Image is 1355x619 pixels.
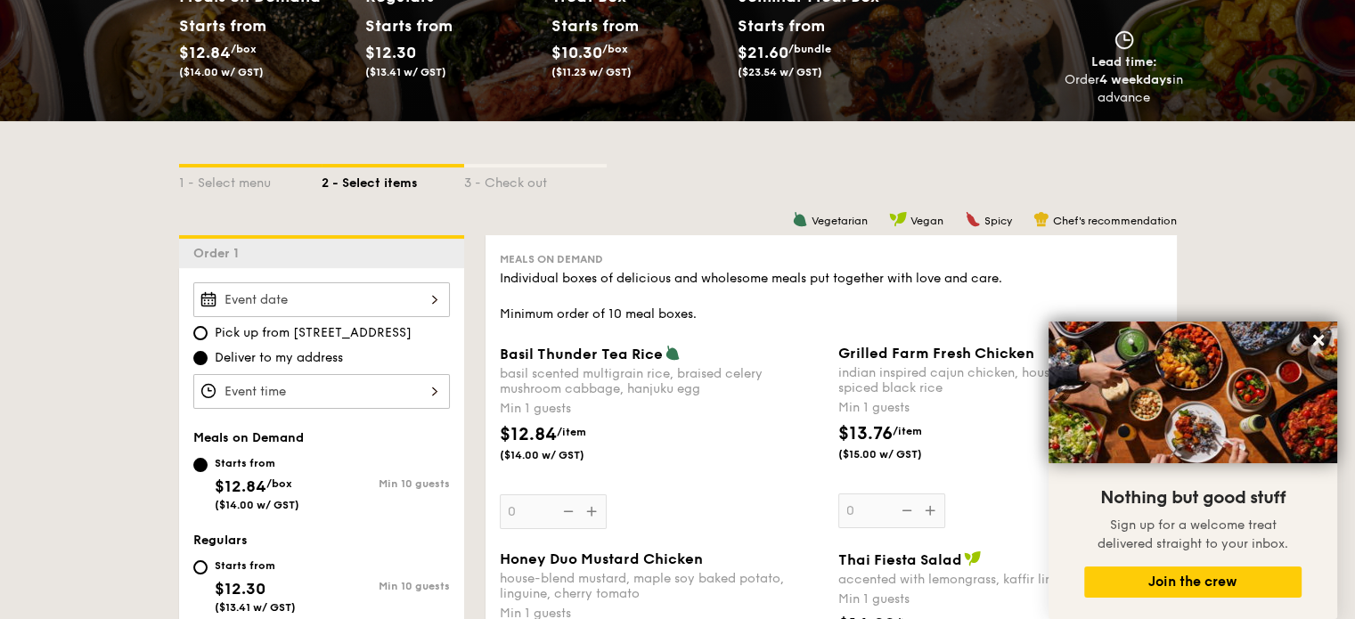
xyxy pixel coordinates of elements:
[838,399,1163,417] div: Min 1 guests
[1091,54,1157,69] span: Lead time:
[193,560,208,574] input: Starts from$12.30($13.41 w/ GST)Min 10 guests
[557,426,586,438] span: /item
[838,572,1163,587] div: accented with lemongrass, kaffir lime leaf, red chilli
[231,43,257,55] span: /box
[812,215,868,227] span: Vegetarian
[500,253,603,265] span: Meals on Demand
[1304,326,1333,354] button: Close
[193,326,208,340] input: Pick up from [STREET_ADDRESS]
[215,476,266,496] span: $12.84
[1033,211,1049,227] img: icon-chef-hat.a58ddaea.svg
[215,324,412,342] span: Pick up from [STREET_ADDRESS]
[500,550,703,567] span: Honey Duo Mustard Chicken
[500,400,824,418] div: Min 1 guests
[910,215,943,227] span: Vegan
[215,499,299,511] span: ($14.00 w/ GST)
[193,351,208,365] input: Deliver to my address
[838,551,962,568] span: Thai Fiesta Salad
[179,12,258,39] div: Starts from
[179,43,231,62] span: $12.84
[602,43,628,55] span: /box
[500,571,824,601] div: house-blend mustard, maple soy baked potato, linguine, cherry tomato
[365,66,446,78] span: ($13.41 w/ GST)
[838,345,1034,362] span: Grilled Farm Fresh Chicken
[365,43,416,62] span: $12.30
[193,246,246,261] span: Order 1
[193,430,304,445] span: Meals on Demand
[1098,517,1288,551] span: Sign up for a welcome treat delivered straight to your inbox.
[1099,72,1172,87] strong: 4 weekdays
[551,66,632,78] span: ($11.23 w/ GST)
[1053,215,1177,227] span: Chef's recommendation
[838,423,893,444] span: $13.76
[215,456,299,470] div: Starts from
[193,458,208,472] input: Starts from$12.84/box($14.00 w/ GST)Min 10 guests
[215,601,296,614] span: ($13.41 w/ GST)
[193,282,450,317] input: Event date
[1065,71,1184,107] div: Order in advance
[964,550,982,566] img: icon-vegan.f8ff3823.svg
[551,12,631,39] div: Starts from
[738,43,788,62] span: $21.60
[1084,566,1302,598] button: Join the crew
[965,211,981,227] img: icon-spicy.37a8142b.svg
[500,270,1163,323] div: Individual boxes of delicious and wholesome meals put together with love and care. Minimum order ...
[266,477,292,490] span: /box
[322,167,464,192] div: 2 - Select items
[322,477,450,490] div: Min 10 guests
[179,167,322,192] div: 1 - Select menu
[193,374,450,409] input: Event time
[179,66,264,78] span: ($14.00 w/ GST)
[1049,322,1337,463] img: DSC07876-Edit02-Large.jpeg
[738,66,822,78] span: ($23.54 w/ GST)
[838,365,1163,395] div: indian inspired cajun chicken, housmade pesto, spiced black rice
[500,424,557,445] span: $12.84
[500,346,663,362] span: Basil Thunder Tea Rice
[889,211,907,227] img: icon-vegan.f8ff3823.svg
[215,349,343,367] span: Deliver to my address
[193,533,248,548] span: Regulars
[215,579,265,599] span: $12.30
[322,580,450,592] div: Min 10 guests
[893,425,922,437] span: /item
[788,43,831,55] span: /bundle
[1100,487,1286,509] span: Nothing but good stuff
[365,12,445,39] div: Starts from
[1111,30,1138,50] img: icon-clock.2db775ea.svg
[500,448,621,462] span: ($14.00 w/ GST)
[464,167,607,192] div: 3 - Check out
[792,211,808,227] img: icon-vegetarian.fe4039eb.svg
[665,345,681,361] img: icon-vegetarian.fe4039eb.svg
[984,215,1012,227] span: Spicy
[215,558,296,573] div: Starts from
[738,12,824,39] div: Starts from
[551,43,602,62] span: $10.30
[838,590,1163,608] div: Min 1 guests
[500,366,824,396] div: basil scented multigrain rice, braised celery mushroom cabbage, hanjuku egg
[838,447,959,461] span: ($15.00 w/ GST)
